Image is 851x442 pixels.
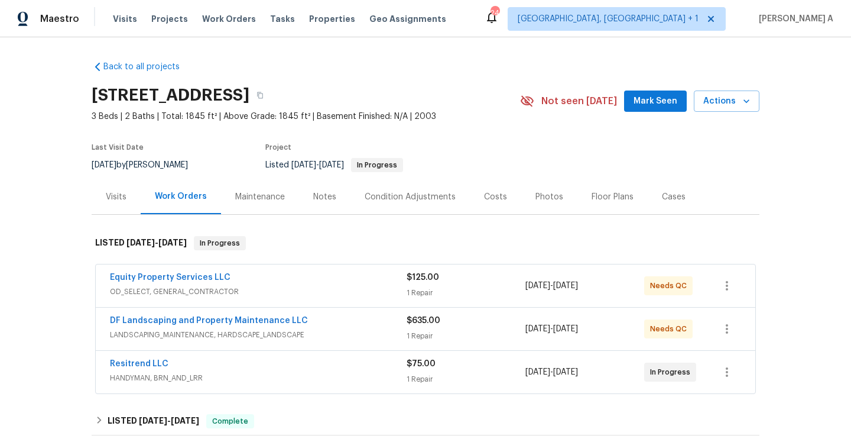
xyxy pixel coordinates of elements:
span: Actions [703,94,750,109]
span: Complete [207,415,253,427]
span: Visits [113,13,137,25]
span: [DATE] [319,161,344,169]
h6: LISTED [95,236,187,250]
a: Resitrend LLC [110,360,168,368]
div: Photos [535,191,563,203]
span: - [525,323,578,335]
span: [DATE] [158,238,187,247]
span: - [525,280,578,292]
a: Back to all projects [92,61,205,73]
span: - [525,366,578,378]
div: Floor Plans [592,191,634,203]
span: Project [265,144,291,151]
span: [DATE] [92,161,116,169]
span: Needs QC [650,323,691,335]
h2: [STREET_ADDRESS] [92,89,249,101]
span: Needs QC [650,280,691,292]
div: LISTED [DATE]-[DATE]In Progress [92,224,759,262]
span: Not seen [DATE] [541,95,617,107]
div: Visits [106,191,126,203]
span: $125.00 [407,273,439,282]
div: 1 Repair [407,373,525,385]
span: 3 Beds | 2 Baths | Total: 1845 ft² | Above Grade: 1845 ft² | Basement Finished: N/A | 2003 [92,111,520,122]
span: Properties [309,13,355,25]
span: [DATE] [171,417,199,425]
div: Notes [313,191,336,203]
span: Tasks [270,15,295,23]
div: 1 Repair [407,287,525,299]
span: In Progress [352,162,402,169]
div: Costs [484,191,507,203]
span: LANDSCAPING_MAINTENANCE, HARDSCAPE_LANDSCAPE [110,329,407,341]
a: Equity Property Services LLC [110,273,230,282]
span: $75.00 [407,360,436,368]
span: Work Orders [202,13,256,25]
div: by [PERSON_NAME] [92,158,202,172]
span: [DATE] [553,368,578,376]
span: [GEOGRAPHIC_DATA], [GEOGRAPHIC_DATA] + 1 [518,13,699,25]
span: [DATE] [553,282,578,290]
button: Copy Address [249,85,271,106]
span: - [291,161,344,169]
span: [DATE] [126,238,155,247]
span: Last Visit Date [92,144,144,151]
span: [DATE] [525,282,550,290]
span: In Progress [650,366,695,378]
span: $635.00 [407,317,440,325]
span: Listed [265,161,403,169]
span: Geo Assignments [369,13,446,25]
div: Work Orders [155,191,207,202]
span: Projects [151,13,188,25]
div: LISTED [DATE]-[DATE]Complete [92,407,759,435]
div: Maintenance [235,191,285,203]
button: Mark Seen [624,91,687,112]
span: In Progress [195,237,245,249]
span: - [126,238,187,247]
h6: LISTED [108,414,199,428]
span: [DATE] [139,417,167,425]
button: Actions [694,91,759,112]
div: 1 Repair [407,330,525,342]
span: Mark Seen [634,94,677,109]
div: Cases [662,191,686,203]
span: [DATE] [525,325,550,333]
span: - [139,417,199,425]
div: 24 [491,7,499,19]
span: OD_SELECT, GENERAL_CONTRACTOR [110,286,407,298]
span: HANDYMAN, BRN_AND_LRR [110,372,407,384]
span: [PERSON_NAME] A [754,13,833,25]
div: Condition Adjustments [365,191,456,203]
span: [DATE] [291,161,316,169]
a: DF Landscaping and Property Maintenance LLC [110,317,308,325]
span: [DATE] [525,368,550,376]
span: Maestro [40,13,79,25]
span: [DATE] [553,325,578,333]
